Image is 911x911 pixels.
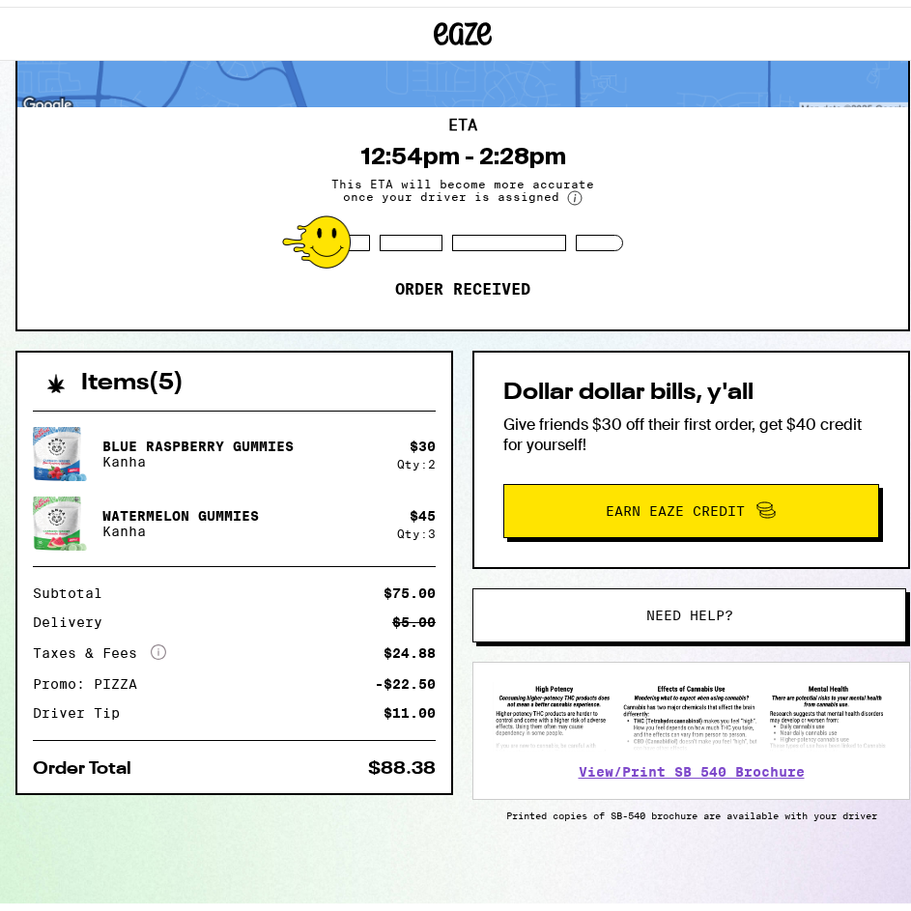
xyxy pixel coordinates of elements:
[579,757,805,773] a: View/Print SB 540 Brochure
[493,675,890,745] img: SB 540 Brochure preview
[606,498,745,511] span: Earn Eaze Credit
[33,754,145,771] div: Order Total
[375,670,436,684] div: -$22.50
[397,451,436,464] div: Qty: 2
[392,609,436,622] div: $5.00
[503,408,879,448] p: Give friends $30 off their first order, get $40 credit for yourself!
[646,602,733,615] span: Need help?
[81,365,184,388] h2: Items ( 5 )
[448,111,477,127] h2: ETA
[33,418,87,476] img: Kanha - Blue Raspberry Gummies
[102,501,259,517] p: Watermelon Gummies
[102,432,294,447] p: Blue Raspberry Gummies
[472,803,910,814] p: Printed copies of SB-540 brochure are available with your driver
[410,501,436,517] div: $ 45
[318,171,608,199] span: This ETA will become more accurate once your driver is assigned
[395,273,530,293] p: Order received
[33,580,116,593] div: Subtotal
[102,517,259,532] p: Kanha
[33,670,151,684] div: Promo: PIZZA
[102,447,294,463] p: Kanha
[368,754,436,771] div: $88.38
[360,136,566,163] div: 12:54pm - 2:28pm
[33,638,166,655] div: Taxes & Fees
[503,477,879,531] button: Earn Eaze Credit
[384,580,436,593] div: $75.00
[472,582,906,636] button: Need help?
[410,432,436,447] div: $ 30
[503,375,879,398] h2: Dollar dollar bills, y'all
[33,699,133,713] div: Driver Tip
[33,488,87,546] img: Kanha - Watermelon Gummies
[384,640,436,653] div: $24.88
[397,521,436,533] div: Qty: 3
[384,699,436,713] div: $11.00
[33,609,116,622] div: Delivery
